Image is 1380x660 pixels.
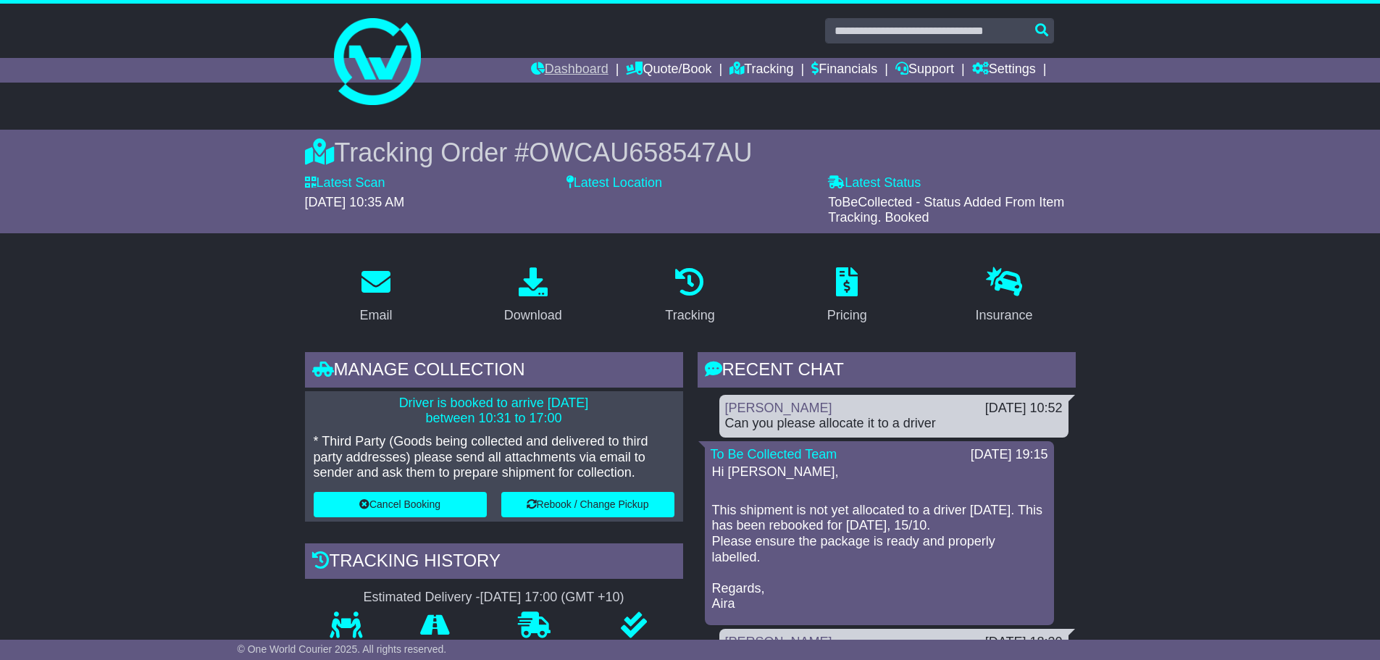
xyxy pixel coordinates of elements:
[305,543,683,582] div: Tracking history
[350,262,401,330] a: Email
[971,447,1048,463] div: [DATE] 19:15
[818,262,877,330] a: Pricing
[501,492,674,517] button: Rebook / Change Pickup
[305,137,1076,168] div: Tracking Order #
[504,306,562,325] div: Download
[656,262,724,330] a: Tracking
[895,58,954,83] a: Support
[359,306,392,325] div: Email
[665,306,714,325] div: Tracking
[305,590,683,606] div: Estimated Delivery -
[529,138,752,167] span: OWCAU658547AU
[314,396,674,427] p: Driver is booked to arrive [DATE] between 10:31 to 17:00
[495,262,572,330] a: Download
[725,416,1063,432] div: Can you please allocate it to a driver
[976,306,1033,325] div: Insurance
[828,195,1064,225] span: ToBeCollected - Status Added From Item Tracking. Booked
[729,58,793,83] a: Tracking
[566,175,662,191] label: Latest Location
[531,58,609,83] a: Dashboard
[314,434,674,481] p: * Third Party (Goods being collected and delivered to third party addresses) please send all atta...
[712,464,1047,496] p: Hi [PERSON_NAME],
[305,175,385,191] label: Latest Scan
[712,503,1047,612] p: This shipment is not yet allocated to a driver [DATE]. This has been rebooked for [DATE], 15/10. ...
[305,195,405,209] span: [DATE] 10:35 AM
[827,306,867,325] div: Pricing
[480,590,624,606] div: [DATE] 17:00 (GMT +10)
[725,635,832,649] a: [PERSON_NAME]
[966,262,1042,330] a: Insurance
[238,643,447,655] span: © One World Courier 2025. All rights reserved.
[828,175,921,191] label: Latest Status
[811,58,877,83] a: Financials
[626,58,711,83] a: Quote/Book
[314,492,487,517] button: Cancel Booking
[711,447,837,461] a: To Be Collected Team
[725,401,832,415] a: [PERSON_NAME]
[985,401,1063,417] div: [DATE] 10:52
[972,58,1036,83] a: Settings
[985,635,1063,651] div: [DATE] 18:30
[305,352,683,391] div: Manage collection
[698,352,1076,391] div: RECENT CHAT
